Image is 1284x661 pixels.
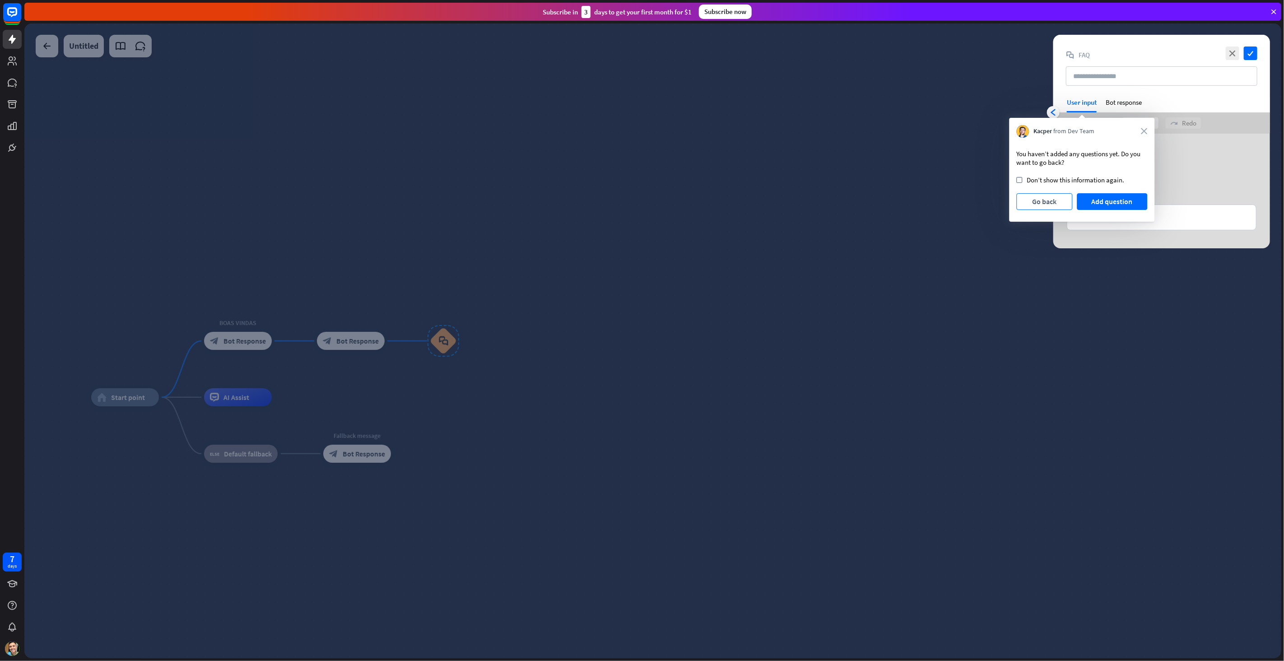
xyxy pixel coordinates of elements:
div: User says [1067,188,1256,197]
i: redo [1170,120,1177,127]
button: Go back [1017,193,1073,210]
button: Add question [1077,193,1148,210]
img: c6b5f3efbac9573c9999.png [1017,125,1029,138]
div: Keywords [1067,147,1256,156]
div: Bot response [1106,98,1142,112]
div: 3 [582,6,591,18]
div: User input [1067,98,1097,107]
span: Kacper [1034,127,1052,135]
i: close [1226,47,1239,60]
div: 7 [10,555,14,563]
span: Don’t show this information again. [1027,176,1125,184]
span: FAQ [1079,51,1090,59]
div: Redo [1166,117,1201,129]
div: days [8,563,17,569]
button: Open LiveChat chat widget [7,4,34,31]
span: from Dev Team [1054,127,1095,135]
div: You haven’t added any questions yet. Do you want to go back? [1017,149,1148,167]
div: Subscribe now [699,5,752,19]
a: 7 days [3,553,22,572]
div: Subscribe in days to get your first month for $1 [543,6,692,18]
i: check [1244,47,1257,60]
i: close [1141,128,1148,135]
i: arrowhead_left [1050,109,1057,116]
div: Undo [1122,117,1158,129]
i: block_faq [1066,51,1074,59]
